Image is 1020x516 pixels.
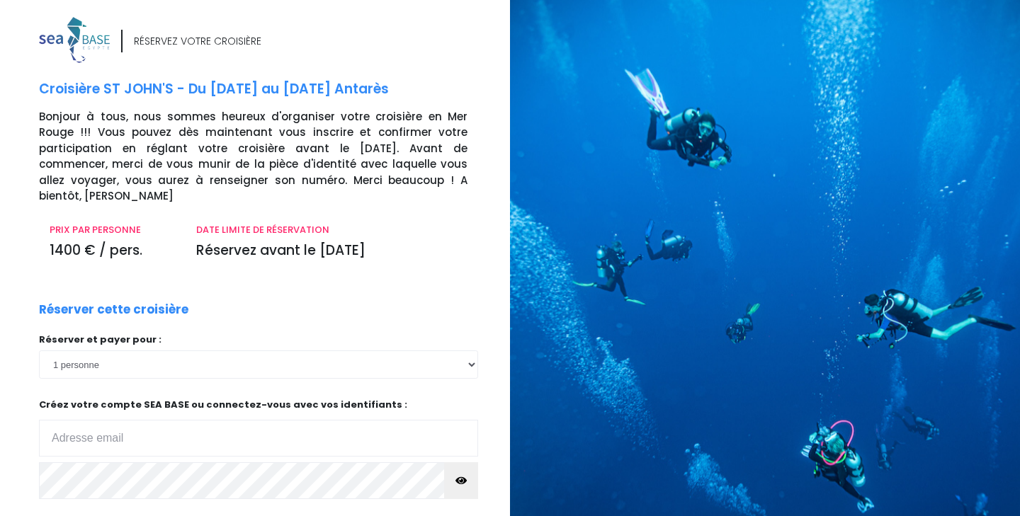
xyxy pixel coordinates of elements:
input: Adresse email [39,420,478,457]
img: logo_color1.png [39,17,110,63]
p: Bonjour à tous, nous sommes heureux d'organiser votre croisière en Mer Rouge !!! Vous pouvez dès ... [39,109,499,205]
div: RÉSERVEZ VOTRE CROISIÈRE [134,34,261,49]
p: Réserver cette croisière [39,301,188,319]
p: Croisière ST JOHN'S - Du [DATE] au [DATE] Antarès [39,79,499,100]
p: Réserver et payer pour : [39,333,478,347]
p: DATE LIMITE DE RÉSERVATION [196,223,467,237]
p: 1400 € / pers. [50,241,175,261]
p: PRIX PAR PERSONNE [50,223,175,237]
p: Réservez avant le [DATE] [196,241,467,261]
p: Créez votre compte SEA BASE ou connectez-vous avec vos identifiants : [39,398,478,457]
